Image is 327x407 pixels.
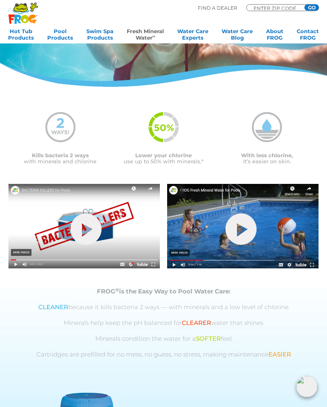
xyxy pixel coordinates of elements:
span: CLEARER [182,319,211,327]
p: Minerals condition the water for a feel [19,335,308,342]
img: mineral-water-less-chlorine [252,112,282,143]
img: openIcon [296,376,317,397]
a: AboutFROG [266,28,283,44]
span: With less chlorine, [241,152,293,159]
img: fmw-50percent-icon [149,112,179,143]
span: Kills bacteria 2 ways [32,152,89,159]
a: Water CareBlog [222,28,253,44]
p: with minerals and chlorine [8,153,112,165]
input: Zip Code Form [253,6,301,10]
span: Lower your chlorine [135,152,192,159]
sup: ® [115,287,119,293]
a: Water CareExperts [177,28,208,44]
input: GO [304,4,319,11]
img: Picture1 [8,184,160,269]
p: because it kills bacteria 2 ways — with minerals and a low level of chlorine [19,304,308,311]
p: Cartridges are prefilled for no mess, no guess, no stress, making maintenance [19,351,308,358]
a: Fresh MineralWater∞ [127,28,164,44]
a: PoolProducts [47,28,73,44]
a: Hot TubProducts [8,28,34,44]
sup: ∞ [153,34,155,38]
span: SOFTER [196,335,221,343]
img: mineral-water-2-ways [45,112,75,143]
img: Picture3 [167,184,319,269]
a: Swim SpaProducts [86,28,113,44]
p: it’s easier on skin. [215,153,319,165]
span: EASIER [268,351,291,358]
strong: FROG is the Easy Way to Pool Water Care: [97,288,231,295]
p: use up to 50% with minerals.* [112,153,215,165]
p: Find A Dealer [198,4,237,12]
p: Minerals help keep the pH balanced for water that shines [19,320,308,327]
a: ContactFROG [297,28,319,44]
span: CLEANER [38,304,68,311]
